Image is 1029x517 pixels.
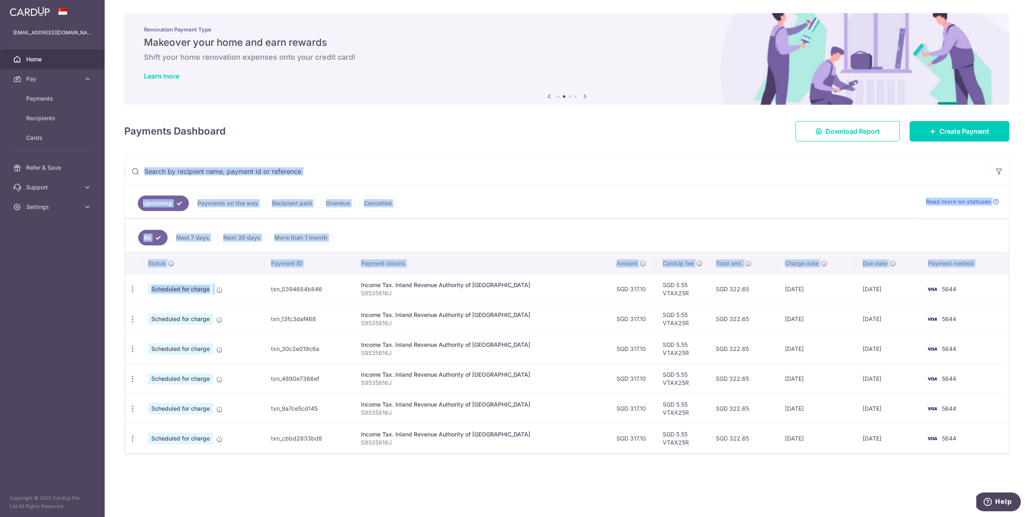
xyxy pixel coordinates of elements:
span: Scheduled for charge [148,313,213,325]
td: txn_30c2e019c6a [265,334,354,364]
span: Scheduled for charge [148,403,213,414]
p: S9535816J [361,349,603,357]
p: S9535816J [361,438,603,447]
span: Refer & Save [26,164,80,172]
td: SGD 5.55 VTAX25R [656,304,709,334]
td: SGD 5.55 VTAX25R [656,334,709,364]
th: Payment method [921,253,1009,274]
td: [DATE] [778,423,856,453]
p: [EMAIL_ADDRESS][DOMAIN_NAME] [13,29,92,37]
td: [DATE] [778,304,856,334]
td: SGD 322.65 [709,364,778,393]
span: Read more on statuses [926,198,991,206]
span: Scheduled for charge [148,373,213,384]
a: Overdue [321,196,355,211]
a: Upcoming [138,196,189,211]
a: Create Payment [910,121,1009,142]
img: Bank Card [924,344,940,354]
a: Next 7 days [171,230,215,245]
td: [DATE] [856,423,921,453]
h6: Shift your home renovation expenses onto your credit card! [144,52,990,62]
span: Due date [863,259,887,267]
span: Status [148,259,166,267]
input: Search by recipient name, payment id or reference [125,158,989,184]
td: SGD 5.55 VTAX25R [656,393,709,423]
p: S9535816J [361,409,603,417]
img: Bank Card [924,374,940,384]
a: More than 1 month [269,230,333,245]
span: Amount [617,259,637,267]
td: SGD 5.55 VTAX25R [656,274,709,304]
a: Recipient paid [267,196,317,211]
td: SGD 5.55 VTAX25R [656,364,709,393]
h5: Makeover your home and earn rewards [144,36,990,49]
td: SGD 322.65 [709,304,778,334]
span: 5644 [942,405,956,412]
span: Home [26,55,80,63]
div: Income Tax. Inland Revenue Authority of [GEOGRAPHIC_DATA] [361,430,603,438]
td: [DATE] [778,364,856,393]
span: Create Payment [939,126,989,136]
a: Payments on the way [192,196,263,211]
span: Recipients [26,114,80,122]
th: Payment ID [265,253,354,274]
td: SGD 322.65 [709,274,778,304]
td: txn_4890e7366ef [265,364,354,393]
th: Payment details [354,253,610,274]
span: Download Report [825,126,880,136]
td: SGD 317.10 [610,334,656,364]
span: Pay [26,75,80,83]
td: [DATE] [856,393,921,423]
td: SGD 317.10 [610,304,656,334]
span: Payments [26,94,80,103]
td: [DATE] [856,334,921,364]
a: Read more on statuses [926,198,999,206]
p: S9535816J [361,289,603,297]
span: Total amt. [716,259,743,267]
a: Learn more [144,72,179,80]
span: 5644 [942,315,956,322]
td: [DATE] [856,304,921,334]
td: SGD 322.65 [709,393,778,423]
a: All [138,230,168,245]
td: SGD 317.10 [610,274,656,304]
td: [DATE] [778,274,856,304]
div: Income Tax. Inland Revenue Authority of [GEOGRAPHIC_DATA] [361,281,603,289]
a: Next 30 days [218,230,266,245]
span: Scheduled for charge [148,343,213,355]
span: Charge date [785,259,818,267]
td: SGD 317.10 [610,423,656,453]
td: SGD 322.65 [709,334,778,364]
span: Scheduled for charge [148,433,213,444]
td: [DATE] [778,334,856,364]
p: S9535816J [361,319,603,327]
td: SGD 322.65 [709,423,778,453]
td: txn_13fc3daf468 [265,304,354,334]
p: Renovation Payment Type [144,26,990,33]
span: Settings [26,203,80,211]
td: SGD 5.55 VTAX25R [656,423,709,453]
span: 5644 [942,285,956,292]
img: Bank Card [924,284,940,294]
p: S9535816J [361,379,603,387]
span: 5644 [942,375,956,382]
td: SGD 317.10 [610,393,656,423]
td: SGD 317.10 [610,364,656,393]
span: 5644 [942,345,956,352]
div: Income Tax. Inland Revenue Authority of [GEOGRAPHIC_DATA] [361,341,603,349]
span: CardUp fee [663,259,694,267]
td: txn_0394684b846 [265,274,354,304]
div: Income Tax. Inland Revenue Authority of [GEOGRAPHIC_DATA] [361,371,603,379]
img: Renovation banner [124,13,1009,105]
div: Income Tax. Inland Revenue Authority of [GEOGRAPHIC_DATA] [361,400,603,409]
img: CardUp [10,7,50,16]
a: Cancelled [359,196,397,211]
img: Bank Card [924,434,940,443]
img: Bank Card [924,314,940,324]
iframe: Opens a widget where you can find more information [976,492,1021,513]
div: Income Tax. Inland Revenue Authority of [GEOGRAPHIC_DATA] [361,311,603,319]
td: txn_cbbd2833bd8 [265,423,354,453]
span: Support [26,183,80,191]
span: Scheduled for charge [148,283,213,295]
